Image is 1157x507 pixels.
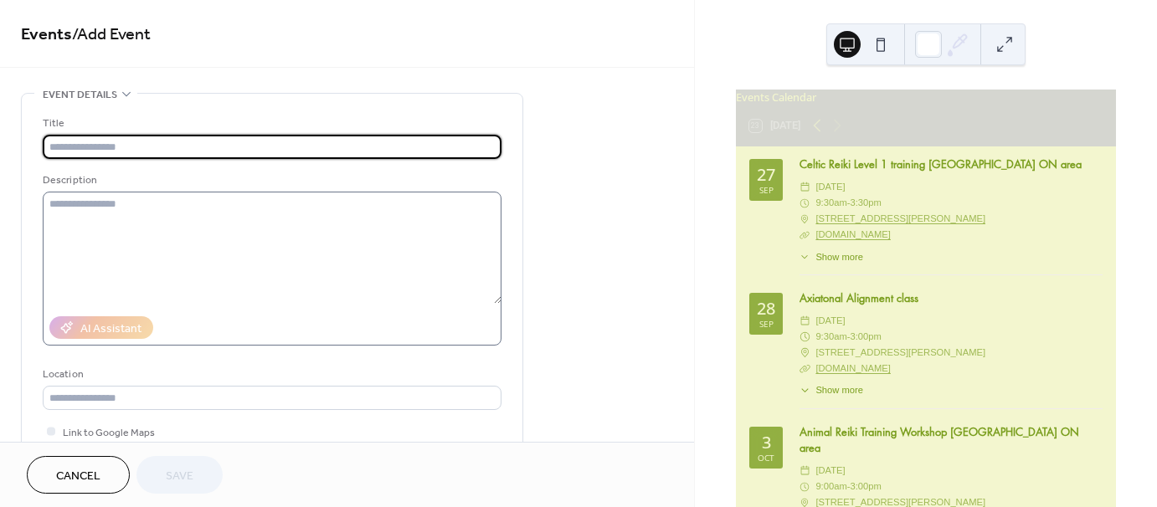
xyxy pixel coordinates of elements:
span: [DATE] [815,179,845,195]
span: - [847,329,851,345]
div: ​ [800,211,810,227]
span: 3:00pm [850,329,881,345]
div: Oct [758,453,774,462]
div: Title [43,115,498,132]
span: 3:30pm [850,195,881,211]
div: ​ [800,383,810,397]
span: Show more [815,250,863,264]
a: Celtic Reiki Level 1 training [GEOGRAPHIC_DATA] ON area [800,156,1082,172]
div: 27 [757,166,775,183]
span: / Add Event [72,18,151,51]
a: Animal Reiki Training Workshop [GEOGRAPHIC_DATA] ON area [800,424,1079,455]
button: ​Show more [800,383,863,397]
div: ​ [800,313,810,329]
div: 28 [757,300,775,317]
div: Description [43,172,498,189]
span: - [847,195,851,211]
button: ​Show more [800,250,863,264]
span: 9:30am [815,195,846,211]
div: ​ [800,179,810,195]
div: Sep [759,320,774,328]
span: [DATE] [815,463,845,479]
div: ​ [800,195,810,211]
button: Cancel [27,456,130,494]
div: ​ [800,250,810,264]
div: ​ [800,463,810,479]
div: ​ [800,329,810,345]
span: [STREET_ADDRESS][PERSON_NAME] [815,345,985,361]
a: [STREET_ADDRESS][PERSON_NAME] [815,211,985,227]
div: ​ [800,361,810,376]
span: Cancel [56,468,100,485]
div: Location [43,366,498,383]
span: 9:30am [815,329,846,345]
a: Axiatonal Alignment class [800,290,918,305]
div: 3 [762,434,771,451]
a: [DOMAIN_NAME] [815,363,891,373]
div: ​ [800,345,810,361]
a: Events [21,18,72,51]
span: 9:00am [815,479,846,494]
div: ​ [800,227,810,243]
a: [DOMAIN_NAME] [815,229,891,239]
span: 3:00pm [850,479,881,494]
span: Show more [815,383,863,397]
div: Sep [759,186,774,194]
span: Link to Google Maps [63,424,155,442]
div: ​ [800,479,810,494]
span: - [847,479,851,494]
div: Events Calendar [736,90,1116,105]
span: Event details [43,86,117,104]
span: [DATE] [815,313,845,329]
